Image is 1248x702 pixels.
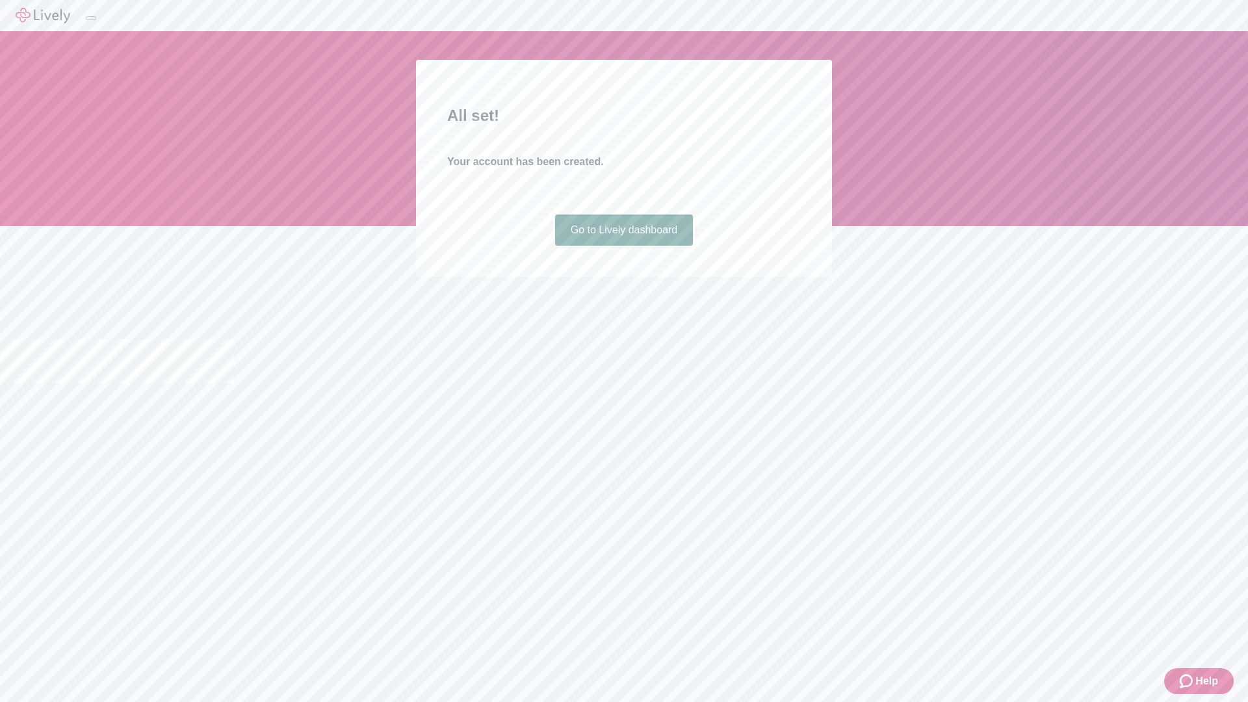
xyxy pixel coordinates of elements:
[1180,673,1195,689] svg: Zendesk support icon
[555,214,694,246] a: Go to Lively dashboard
[447,154,801,170] h4: Your account has been created.
[447,104,801,127] h2: All set!
[1195,673,1218,689] span: Help
[1164,668,1234,694] button: Zendesk support iconHelp
[86,16,96,20] button: Log out
[16,8,70,23] img: Lively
